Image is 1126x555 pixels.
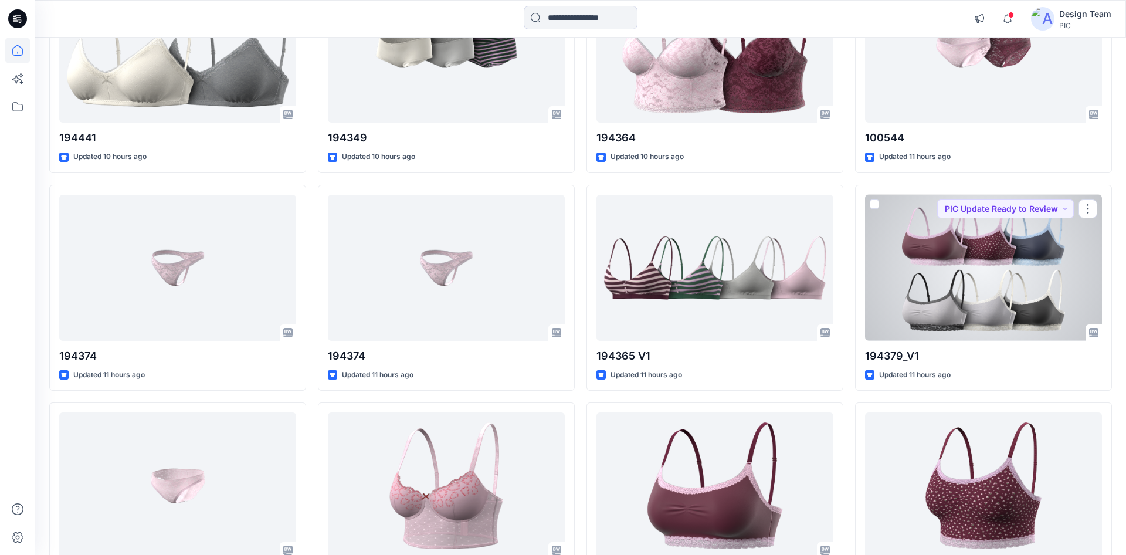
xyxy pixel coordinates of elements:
p: Updated 11 hours ago [611,369,682,381]
p: Updated 10 hours ago [73,151,147,163]
a: 194374 [328,195,565,341]
a: 194374 [59,195,296,341]
p: 194379_V1 [865,348,1102,364]
p: 194374 [59,348,296,364]
p: Updated 11 hours ago [73,369,145,381]
p: 194365 V1 [596,348,833,364]
p: 194349 [328,130,565,146]
img: avatar [1031,7,1054,31]
p: 194441 [59,130,296,146]
p: 194364 [596,130,833,146]
p: Updated 11 hours ago [879,151,951,163]
p: Updated 11 hours ago [342,369,413,381]
p: 100544 [865,130,1102,146]
p: 194374 [328,348,565,364]
p: Updated 10 hours ago [611,151,684,163]
p: Updated 11 hours ago [879,369,951,381]
a: 194379_V1 [865,195,1102,341]
p: Updated 10 hours ago [342,151,415,163]
div: Design Team [1059,7,1111,21]
a: 194365 V1 [596,195,833,341]
div: PIC [1059,21,1111,30]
